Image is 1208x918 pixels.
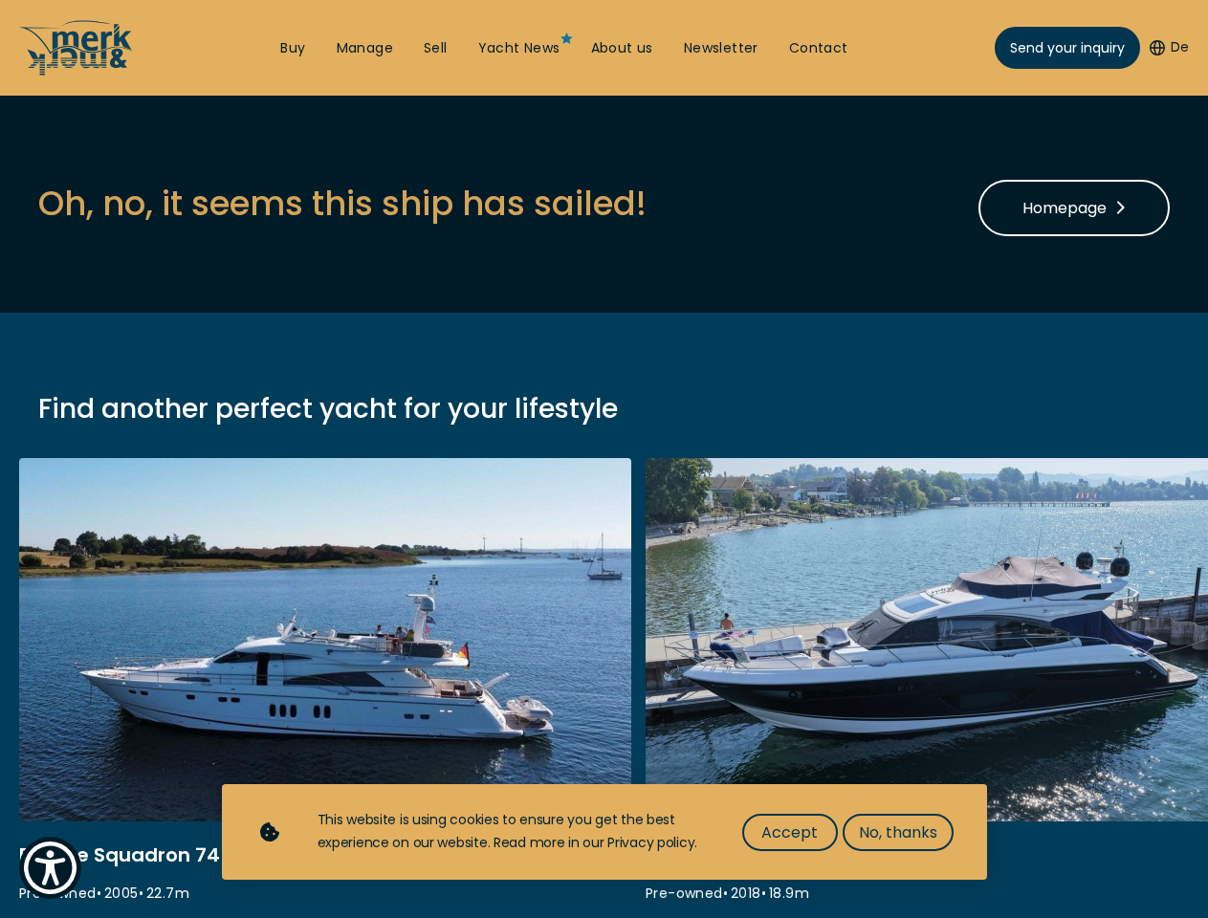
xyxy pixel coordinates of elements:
[38,180,647,227] h3: Oh, no, it seems this ship has sailed!
[478,39,560,58] a: Yacht News
[978,180,1170,236] a: Homepage
[607,833,694,852] a: Privacy policy
[424,39,448,58] a: Sell
[337,39,393,58] a: Manage
[1022,196,1126,220] span: Homepage
[789,39,848,58] a: Contact
[1150,38,1189,57] button: De
[19,837,81,899] button: Show Accessibility Preferences
[684,39,758,58] a: Newsletter
[843,814,954,851] button: No, thanks
[280,39,305,58] a: Buy
[859,820,937,844] span: No, thanks
[318,809,704,855] div: This website is using cookies to ensure you get the best experience on our website. Read more in ...
[761,820,818,844] span: Accept
[995,27,1140,69] a: Send your inquiry
[19,60,134,82] a: /
[742,814,838,851] button: Accept
[591,39,653,58] a: About us
[1010,38,1125,58] span: Send your inquiry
